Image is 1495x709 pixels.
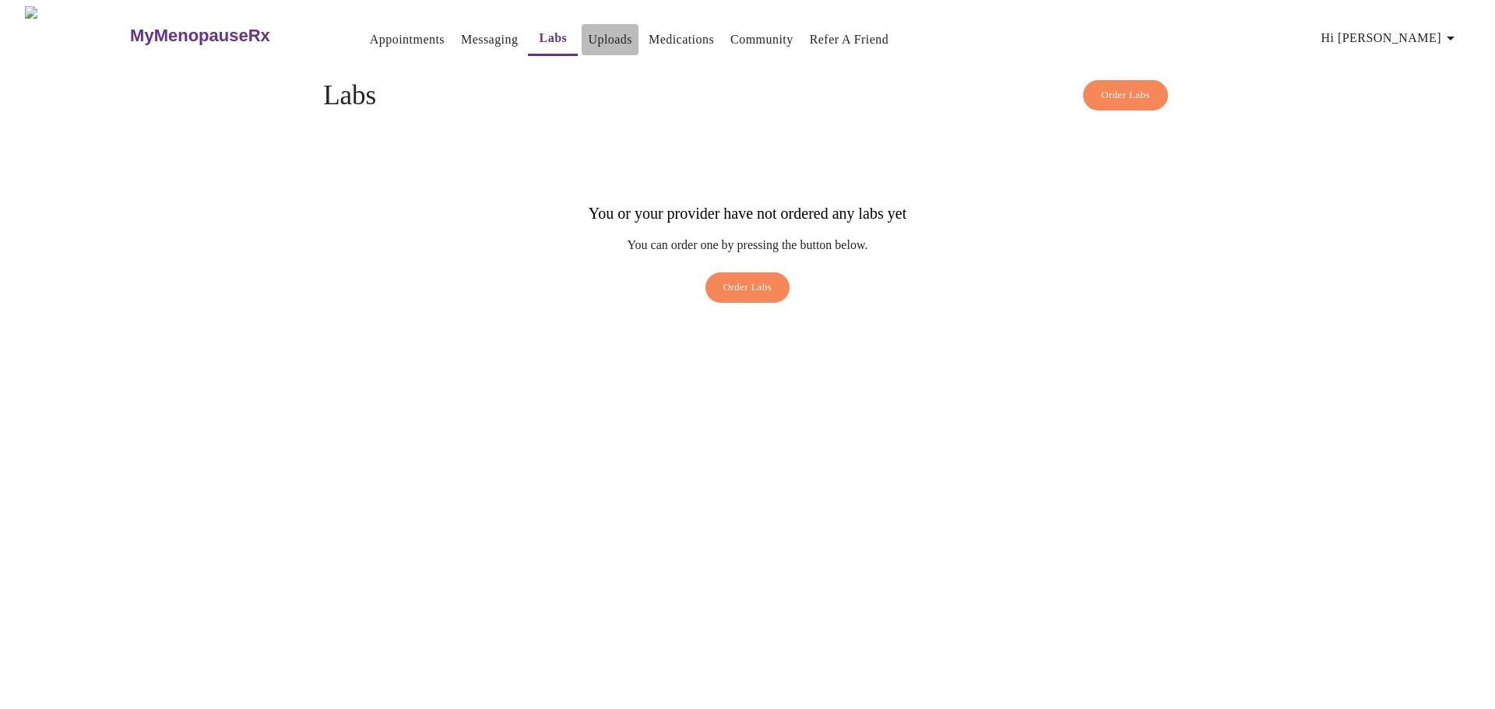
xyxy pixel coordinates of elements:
[455,24,524,55] button: Messaging
[702,272,794,311] a: Order Labs
[810,29,889,51] a: Refer a Friend
[128,9,332,63] a: MyMenopauseRx
[1101,86,1150,104] span: Order Labs
[1083,80,1168,111] button: Order Labs
[649,29,714,51] a: Medications
[130,26,270,46] h3: MyMenopauseRx
[589,205,906,223] h3: You or your provider have not ordered any labs yet
[588,29,632,51] a: Uploads
[804,24,895,55] button: Refer a Friend
[461,29,518,51] a: Messaging
[364,24,451,55] button: Appointments
[323,80,1172,111] h4: Labs
[370,29,445,51] a: Appointments
[705,272,790,303] button: Order Labs
[724,24,800,55] button: Community
[642,24,720,55] button: Medications
[582,24,638,55] button: Uploads
[25,6,128,65] img: MyMenopauseRx Logo
[589,238,906,252] p: You can order one by pressing the button below.
[730,29,793,51] a: Community
[540,27,568,49] a: Labs
[1321,27,1460,49] span: Hi [PERSON_NAME]
[1315,23,1466,54] button: Hi [PERSON_NAME]
[723,279,772,297] span: Order Labs
[528,23,578,56] button: Labs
